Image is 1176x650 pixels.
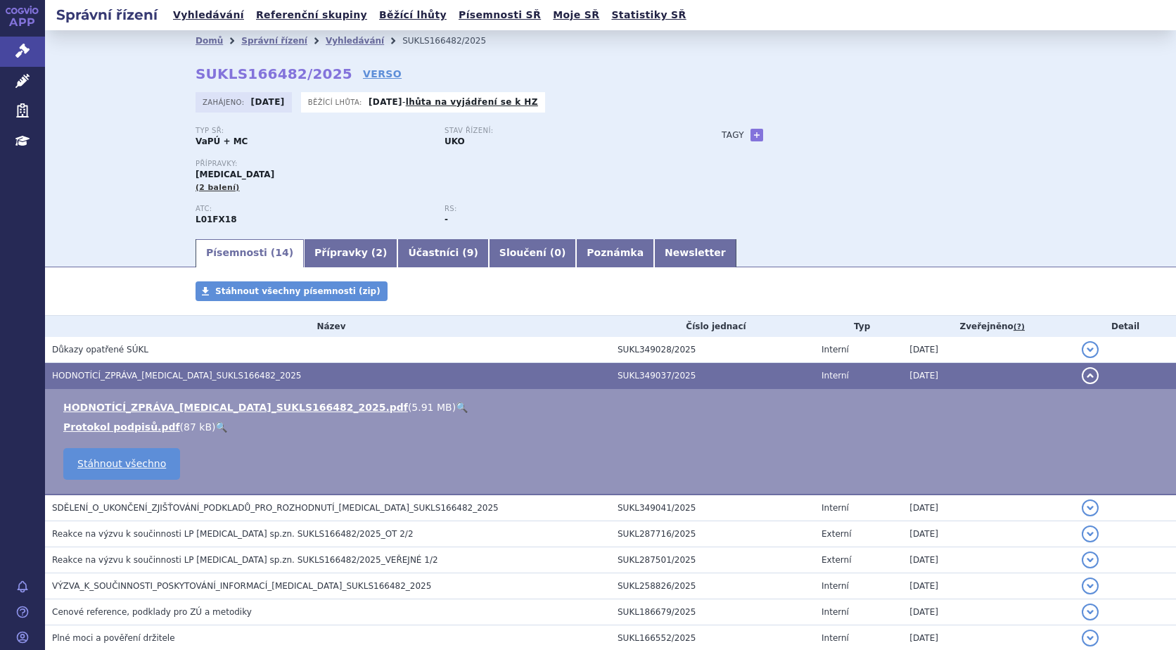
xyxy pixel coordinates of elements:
[549,6,603,25] a: Moje SŘ
[196,136,248,146] strong: VaPÚ + MC
[196,183,240,192] span: (2 balení)
[196,65,352,82] strong: SUKLS166482/2025
[445,136,465,146] strong: UKO
[611,495,814,521] td: SUKL349041/2025
[52,555,438,565] span: Reakce na výzvu k součinnosti LP RYBREVANT sp.zn. SUKLS166482/2025_VEŘEJNÉ 1/2
[611,599,814,625] td: SUKL186679/2025
[467,247,474,258] span: 9
[63,400,1162,414] li: ( )
[308,96,365,108] span: Běžící lhůta:
[456,402,468,413] a: 🔍
[376,247,383,258] span: 2
[369,97,402,107] strong: [DATE]
[369,96,538,108] p: -
[251,97,285,107] strong: [DATE]
[611,337,814,363] td: SUKL349028/2025
[822,581,849,591] span: Interní
[196,281,388,301] a: Stáhnout všechny písemnosti (zip)
[611,363,814,389] td: SUKL349037/2025
[576,239,654,267] a: Poznámka
[52,503,499,513] span: SDĚLENÍ_O_UKONČENÍ_ZJIŠŤOVÁNÍ_PODKLADŮ_PRO_ROZHODNUTÍ_RYBREVANT_SUKLS166482_2025
[52,581,431,591] span: VÝZVA_K_SOUČINNOSTI_POSKYTOVÁNÍ_INFORMACÍ_RYBREVANT_SUKLS166482_2025
[169,6,248,25] a: Vyhledávání
[406,97,538,107] a: lhůta na vyjádření se k HZ
[822,555,851,565] span: Externí
[822,607,849,617] span: Interní
[902,521,1075,547] td: [DATE]
[52,371,302,381] span: HODNOTÍCÍ_ZPRÁVA_RYBREVANT_SUKLS166482_2025
[1082,499,1099,516] button: detail
[304,239,397,267] a: Přípravky (2)
[215,421,227,433] a: 🔍
[902,547,1075,573] td: [DATE]
[196,36,223,46] a: Domů
[45,5,169,25] h2: Správní řízení
[411,402,452,413] span: 5.91 MB
[607,6,690,25] a: Statistiky SŘ
[196,239,304,267] a: Písemnosti (14)
[1082,578,1099,594] button: detail
[196,170,274,179] span: [MEDICAL_DATA]
[1082,630,1099,646] button: detail
[1082,367,1099,384] button: detail
[215,286,381,296] span: Stáhnout všechny písemnosti (zip)
[902,337,1075,363] td: [DATE]
[822,503,849,513] span: Interní
[445,205,679,213] p: RS:
[196,127,430,135] p: Typ SŘ:
[63,421,180,433] a: Protokol podpisů.pdf
[52,529,414,539] span: Reakce na výzvu k součinnosti LP RYBREVANT sp.zn. SUKLS166482/2025_OT 2/2
[489,239,576,267] a: Sloučení (0)
[654,239,736,267] a: Newsletter
[611,573,814,599] td: SUKL258826/2025
[252,6,371,25] a: Referenční skupiny
[822,529,851,539] span: Externí
[611,521,814,547] td: SUKL287716/2025
[63,420,1162,434] li: ( )
[402,30,504,51] li: SUKLS166482/2025
[1082,552,1099,568] button: detail
[902,573,1075,599] td: [DATE]
[902,599,1075,625] td: [DATE]
[822,633,849,643] span: Interní
[241,36,307,46] a: Správní řízení
[822,371,849,381] span: Interní
[611,316,814,337] th: Číslo jednací
[902,316,1075,337] th: Zveřejněno
[445,127,679,135] p: Stav řízení:
[52,633,175,643] span: Plné moci a pověření držitele
[1082,341,1099,358] button: detail
[814,316,902,337] th: Typ
[203,96,247,108] span: Zahájeno:
[454,6,545,25] a: Písemnosti SŘ
[363,67,402,81] a: VERSO
[375,6,451,25] a: Běžící lhůty
[52,345,148,355] span: Důkazy opatřené SÚKL
[196,160,694,168] p: Přípravky:
[750,129,763,141] a: +
[722,127,744,144] h3: Tagy
[554,247,561,258] span: 0
[902,495,1075,521] td: [DATE]
[1082,604,1099,620] button: detail
[63,402,408,413] a: HODNOTÍCÍ_ZPRÁVA_[MEDICAL_DATA]_SUKLS166482_2025.pdf
[326,36,384,46] a: Vyhledávání
[1014,322,1025,332] abbr: (?)
[902,363,1075,389] td: [DATE]
[196,205,430,213] p: ATC:
[275,247,288,258] span: 14
[445,215,448,224] strong: -
[184,421,212,433] span: 87 kB
[52,607,252,617] span: Cenové reference, podklady pro ZÚ a metodiky
[1075,316,1176,337] th: Detail
[1082,525,1099,542] button: detail
[611,547,814,573] td: SUKL287501/2025
[196,215,237,224] strong: AMIVANTAMAB
[63,448,180,480] a: Stáhnout všechno
[822,345,849,355] span: Interní
[45,316,611,337] th: Název
[397,239,488,267] a: Účastníci (9)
